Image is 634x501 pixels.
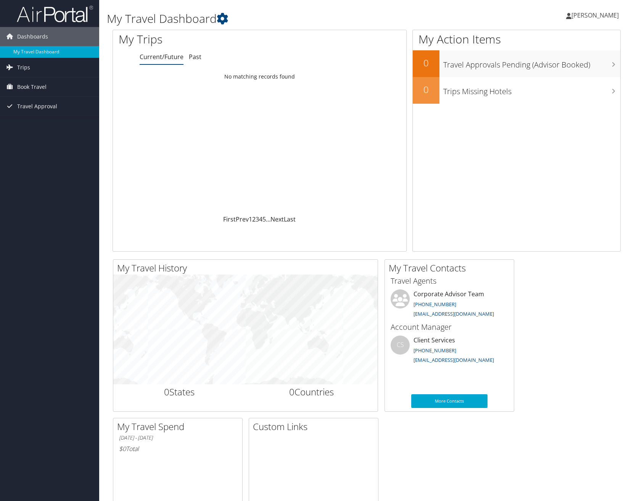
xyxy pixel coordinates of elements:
[391,276,508,286] h3: Travel Agents
[251,385,372,398] h2: Countries
[289,385,294,398] span: 0
[140,53,183,61] a: Current/Future
[413,50,620,77] a: 0Travel Approvals Pending (Advisor Booked)
[119,434,237,442] h6: [DATE] - [DATE]
[17,77,47,96] span: Book Travel
[107,11,453,27] h1: My Travel Dashboard
[389,262,514,275] h2: My Travel Contacts
[113,70,406,83] td: No matching records found
[17,27,48,46] span: Dashboards
[17,58,30,77] span: Trips
[414,356,494,363] a: [EMAIL_ADDRESS][DOMAIN_NAME]
[117,262,378,275] h2: My Travel History
[189,53,201,61] a: Past
[387,336,512,367] li: Client Services
[414,347,456,354] a: [PHONE_NUMBER]
[119,385,240,398] h2: States
[259,215,262,223] a: 4
[387,289,512,321] li: Corporate Advisor Team
[119,445,126,453] span: $0
[236,215,249,223] a: Prev
[413,83,439,96] h2: 0
[117,420,242,433] h2: My Travel Spend
[266,215,270,223] span: …
[223,215,236,223] a: First
[443,56,620,70] h3: Travel Approvals Pending (Advisor Booked)
[571,11,619,19] span: [PERSON_NAME]
[253,420,378,433] h2: Custom Links
[413,31,620,47] h1: My Action Items
[270,215,284,223] a: Next
[17,97,57,116] span: Travel Approval
[411,394,488,408] a: More Contacts
[119,31,278,47] h1: My Trips
[256,215,259,223] a: 3
[249,215,252,223] a: 1
[284,215,296,223] a: Last
[262,215,266,223] a: 5
[391,336,410,355] div: CS
[566,4,626,27] a: [PERSON_NAME]
[414,301,456,308] a: [PHONE_NUMBER]
[413,77,620,104] a: 0Trips Missing Hotels
[391,322,508,332] h3: Account Manager
[252,215,256,223] a: 2
[414,310,494,317] a: [EMAIL_ADDRESS][DOMAIN_NAME]
[17,5,93,23] img: airportal-logo.png
[119,445,237,453] h6: Total
[413,56,439,69] h2: 0
[443,82,620,97] h3: Trips Missing Hotels
[164,385,169,398] span: 0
